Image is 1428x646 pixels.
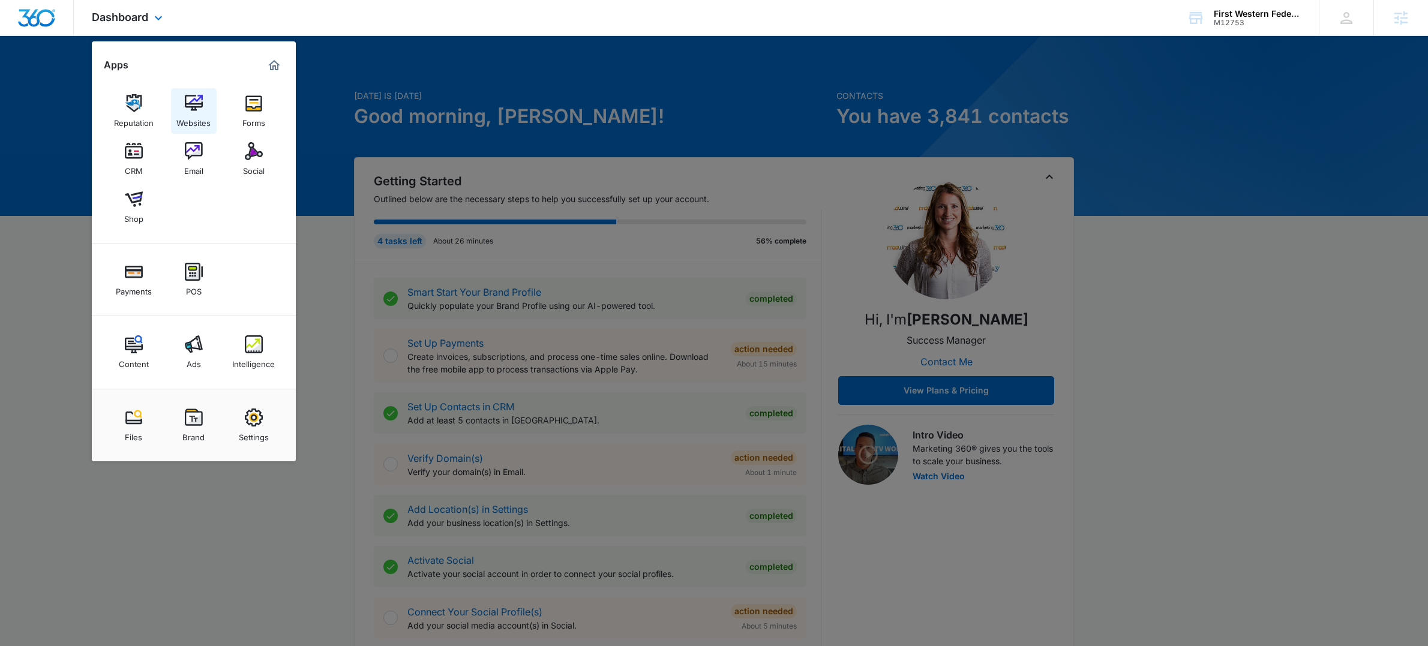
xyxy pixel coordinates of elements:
div: account id [1214,19,1301,27]
div: Social [243,160,265,176]
h2: Apps [104,59,128,71]
div: Ads [187,353,201,369]
a: Websites [171,88,217,134]
div: POS [186,281,202,296]
a: Marketing 360® Dashboard [265,56,284,75]
a: Payments [111,257,157,302]
div: account name [1214,9,1301,19]
div: Shop [124,208,143,224]
span: Dashboard [92,11,148,23]
div: Email [184,160,203,176]
div: Reputation [114,112,154,128]
a: CRM [111,136,157,182]
div: Files [125,426,142,442]
a: Intelligence [231,329,277,375]
a: POS [171,257,217,302]
div: Content [119,353,149,369]
a: Email [171,136,217,182]
div: Websites [176,112,211,128]
a: Social [231,136,277,182]
div: Payments [116,281,152,296]
div: Settings [239,426,269,442]
a: Settings [231,402,277,448]
a: Ads [171,329,217,375]
a: Reputation [111,88,157,134]
a: Files [111,402,157,448]
div: Intelligence [232,353,275,369]
a: Forms [231,88,277,134]
a: Brand [171,402,217,448]
div: CRM [125,160,143,176]
a: Shop [111,184,157,230]
div: Forms [242,112,265,128]
div: Brand [182,426,205,442]
a: Content [111,329,157,375]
